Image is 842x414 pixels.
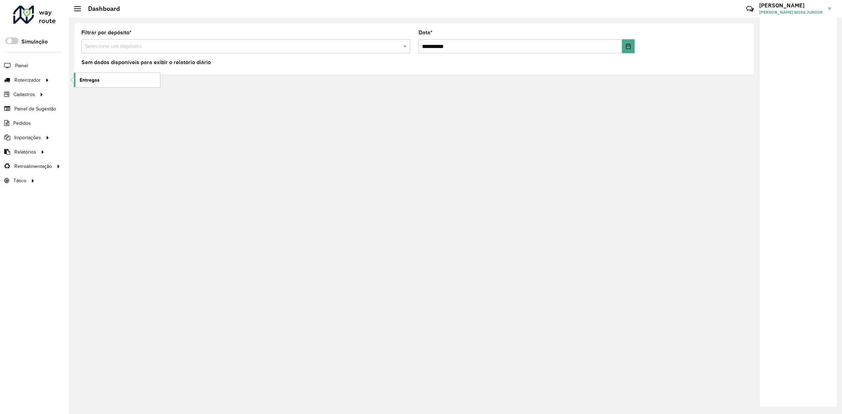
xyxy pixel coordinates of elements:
[759,9,823,15] span: [PERSON_NAME] BOAS JUNIOR
[74,73,160,87] a: Entregas
[14,105,56,113] span: Painel de Sugestão
[13,177,26,184] span: Tático
[14,148,36,156] span: Relatórios
[81,28,132,37] label: Filtrar por depósito
[21,38,48,46] label: Simulação
[13,91,35,98] span: Cadastros
[15,62,28,69] span: Painel
[14,163,52,170] span: Retroalimentação
[14,76,41,84] span: Roteirizador
[759,2,823,9] h3: [PERSON_NAME]
[81,5,120,13] h2: Dashboard
[622,39,634,53] button: Choose Date
[14,134,41,141] span: Importações
[13,120,31,127] span: Pedidos
[742,1,757,16] a: Contato Rápido
[419,28,433,37] label: Data
[81,58,211,67] label: Sem dados disponíveis para exibir o relatório diário
[80,76,100,84] span: Entregas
